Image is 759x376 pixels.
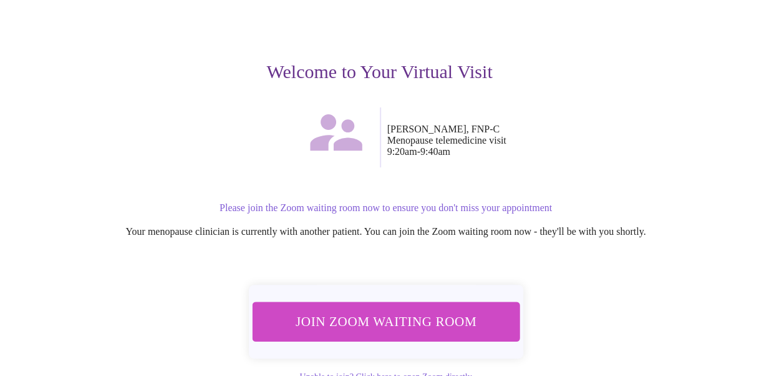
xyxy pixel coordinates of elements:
[20,61,739,82] h3: Welcome to Your Virtual Visit
[32,226,739,237] p: Your menopause clinician is currently with another patient. You can join the Zoom waiting room no...
[387,124,740,157] p: [PERSON_NAME], FNP-C Menopause telemedicine visit 9:20am - 9:40am
[32,202,739,214] p: Please join the Zoom waiting room now to ensure you don't miss your appointment
[268,310,503,333] span: Join Zoom Waiting Room
[252,302,520,341] button: Join Zoom Waiting Room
